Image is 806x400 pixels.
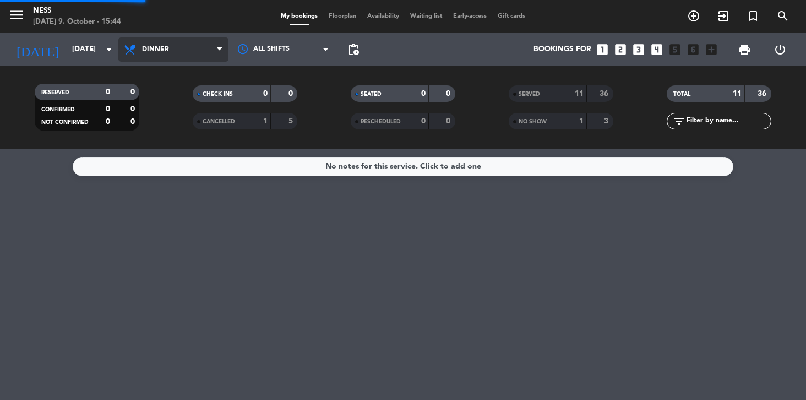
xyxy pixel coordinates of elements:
[448,13,492,19] span: Early-access
[492,13,531,19] span: Gift cards
[747,9,760,23] i: turned_in_not
[687,9,700,23] i: add_circle_outline
[106,118,110,126] strong: 0
[733,90,742,98] strong: 11
[704,42,718,57] i: add_box
[33,6,121,17] div: Ness
[102,43,116,56] i: arrow_drop_down
[421,90,426,98] strong: 0
[668,42,682,57] i: looks_5
[579,117,584,125] strong: 1
[41,120,89,125] span: NOT CONFIRMED
[130,88,137,96] strong: 0
[758,90,769,98] strong: 36
[130,118,137,126] strong: 0
[672,115,685,128] i: filter_list
[361,91,382,97] span: SEATED
[288,90,295,98] strong: 0
[288,117,295,125] strong: 5
[8,37,67,62] i: [DATE]
[142,46,169,53] span: Dinner
[717,9,730,23] i: exit_to_app
[446,90,453,98] strong: 0
[613,42,628,57] i: looks_two
[263,117,268,125] strong: 1
[446,117,453,125] strong: 0
[631,42,646,57] i: looks_3
[106,88,110,96] strong: 0
[774,43,787,56] i: power_settings_new
[595,42,609,57] i: looks_one
[203,119,235,125] span: CANCELLED
[362,13,405,19] span: Availability
[762,33,798,66] div: LOG OUT
[604,117,611,125] strong: 3
[361,119,401,125] span: RESCHEDULED
[41,90,69,95] span: RESERVED
[685,115,771,127] input: Filter by name...
[323,13,362,19] span: Floorplan
[575,90,584,98] strong: 11
[673,91,690,97] span: TOTAL
[106,105,110,113] strong: 0
[263,90,268,98] strong: 0
[405,13,448,19] span: Waiting list
[8,7,25,27] button: menu
[686,42,700,57] i: looks_6
[203,91,233,97] span: CHECK INS
[519,91,540,97] span: SERVED
[421,117,426,125] strong: 0
[347,43,360,56] span: pending_actions
[8,7,25,23] i: menu
[275,13,323,19] span: My bookings
[325,160,481,173] div: No notes for this service. Click to add one
[130,105,137,113] strong: 0
[776,9,789,23] i: search
[600,90,611,98] strong: 36
[533,45,591,54] span: Bookings for
[33,17,121,28] div: [DATE] 9. October - 15:44
[650,42,664,57] i: looks_4
[519,119,547,125] span: NO SHOW
[41,107,75,112] span: CONFIRMED
[738,43,751,56] span: print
